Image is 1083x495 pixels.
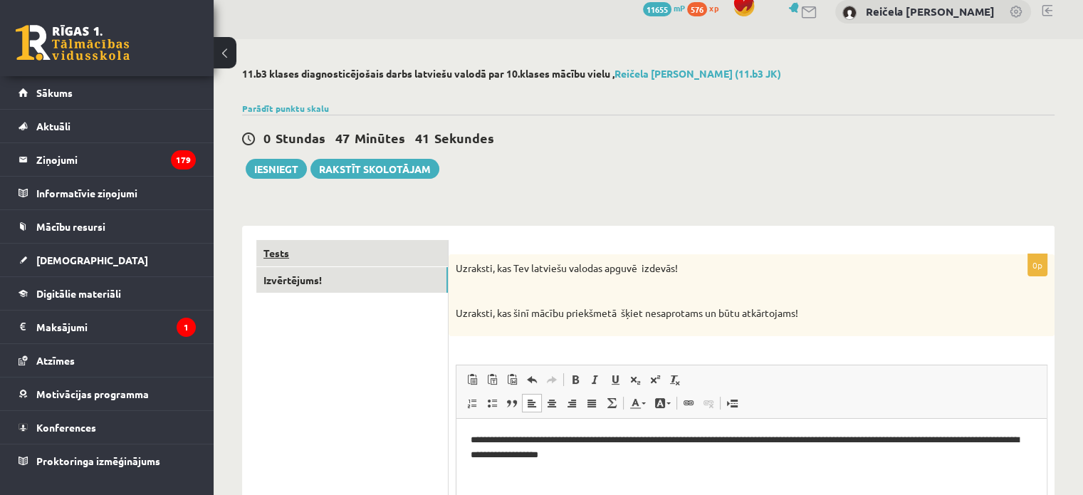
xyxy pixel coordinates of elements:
legend: Ziņojumi [36,143,196,176]
span: Stundas [276,130,325,146]
span: Sākums [36,86,73,99]
a: Centrēti [542,394,562,412]
a: Ievietot kā vienkāršu tekstu (vadīšanas taustiņš+pārslēgšanas taustiņš+V) [482,370,502,389]
a: Tests [256,240,448,266]
p: Uzraksti, kas Tev latviešu valodas apguvē izdevās! [456,261,976,276]
i: 179 [171,150,196,170]
span: mP [674,2,685,14]
a: Reičela [PERSON_NAME] [866,4,995,19]
a: Izlīdzināt malas [582,394,602,412]
a: Apakšraksts [625,370,645,389]
a: Izvērtējums! [256,267,448,293]
i: 1 [177,318,196,337]
legend: Informatīvie ziņojumi [36,177,196,209]
a: Sākums [19,76,196,109]
a: Atcelt (vadīšanas taustiņš+Z) [522,370,542,389]
a: Saite (vadīšanas taustiņš+K) [679,394,699,412]
a: Treknraksts (vadīšanas taustiņš+B) [565,370,585,389]
span: Digitālie materiāli [36,287,121,300]
span: Atzīmes [36,354,75,367]
a: Noņemt stilus [665,370,685,389]
span: Mācību resursi [36,220,105,233]
a: Motivācijas programma [19,377,196,410]
span: Aktuāli [36,120,70,132]
a: Digitālie materiāli [19,277,196,310]
a: Proktoringa izmēģinājums [19,444,196,477]
span: 47 [335,130,350,146]
a: Aktuāli [19,110,196,142]
span: 11655 [643,2,671,16]
span: Motivācijas programma [36,387,149,400]
legend: Maksājumi [36,311,196,343]
a: Atkārtot (vadīšanas taustiņš+Y) [542,370,562,389]
img: Reičela Dana Plūme [842,6,857,20]
span: Konferences [36,421,96,434]
a: Teksta krāsa [625,394,650,412]
a: Math [602,394,622,412]
p: Uzraksti, kas šinī mācību priekšmetā šķiet nesaprotams un būtu atkārtojams! [456,306,976,321]
a: Rakstīt skolotājam [310,159,439,179]
span: 41 [415,130,429,146]
span: 576 [687,2,707,16]
a: Fona krāsa [650,394,675,412]
a: Ievietot/noņemt numurētu sarakstu [462,394,482,412]
a: Atsaistīt [699,394,718,412]
a: Parādīt punktu skalu [242,103,329,114]
a: Ievietot/noņemt sarakstu ar aizzīmēm [482,394,502,412]
a: Konferences [19,411,196,444]
span: 0 [263,130,271,146]
a: Atzīmes [19,344,196,377]
a: Bloka citāts [502,394,522,412]
a: Ievietot no Worda [502,370,522,389]
a: Rīgas 1. Tālmācības vidusskola [16,25,130,61]
a: Maksājumi1 [19,311,196,343]
a: Ielīmēt (vadīšanas taustiņš+V) [462,370,482,389]
span: xp [709,2,718,14]
span: Minūtes [355,130,405,146]
h2: 11.b3 klases diagnosticējošais darbs latviešu valodā par 10.klases mācību vielu , [242,68,1055,80]
span: [DEMOGRAPHIC_DATA] [36,254,148,266]
a: Augšraksts [645,370,665,389]
a: Mācību resursi [19,210,196,243]
a: Ziņojumi179 [19,143,196,176]
button: Iesniegt [246,159,307,179]
a: Ievietot lapas pārtraukumu drukai [722,394,742,412]
a: Pasvītrojums (vadīšanas taustiņš+U) [605,370,625,389]
a: Slīpraksts (vadīšanas taustiņš+I) [585,370,605,389]
a: Reičela [PERSON_NAME] (11.b3 JK) [614,67,781,80]
a: Izlīdzināt pa labi [562,394,582,412]
a: [DEMOGRAPHIC_DATA] [19,244,196,276]
span: Proktoringa izmēģinājums [36,454,160,467]
a: 576 xp [687,2,726,14]
a: 11655 mP [643,2,685,14]
a: Informatīvie ziņojumi [19,177,196,209]
p: 0p [1027,254,1047,276]
span: Sekundes [434,130,494,146]
a: Izlīdzināt pa kreisi [522,394,542,412]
